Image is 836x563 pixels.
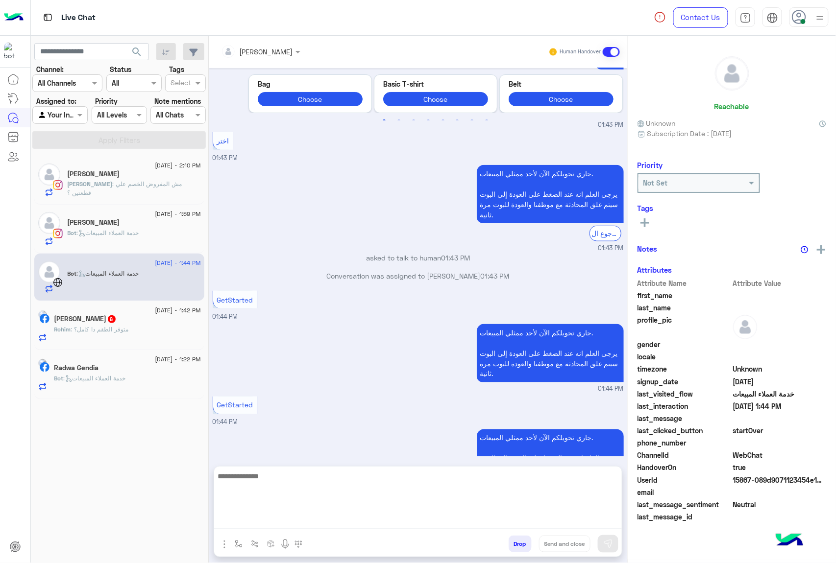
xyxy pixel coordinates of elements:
button: search [125,43,149,64]
span: Bot [68,270,77,277]
span: 01:43 PM [598,120,624,130]
p: Conversation was assigned to [PERSON_NAME] [213,271,624,281]
button: Trigger scenario [247,536,263,552]
h6: Attributes [638,265,672,274]
div: Select [169,77,191,90]
span: null [733,413,827,423]
h5: Abdelwahab Sayed [68,218,120,227]
span: [DATE] - 1:44 PM [155,258,200,267]
span: [PERSON_NAME] [68,180,113,188]
img: select flow [235,540,243,548]
span: last_message [638,413,731,423]
button: Choose [258,92,363,106]
p: Bag [258,79,363,89]
span: [DATE] - 1:22 PM [155,355,200,364]
img: 713415422032625 [4,43,22,60]
h6: Reachable [714,102,749,111]
img: tab [42,11,54,23]
button: 7 of 4 [467,116,477,125]
span: ChannelId [638,450,731,460]
span: [DATE] - 1:42 PM [155,306,200,315]
span: 01:44 PM [598,385,624,394]
span: [DATE] - 2:10 PM [155,161,200,170]
span: phone_number [638,438,731,448]
label: Assigned to: [36,96,76,106]
p: Belt [509,79,614,89]
span: Unknown [733,364,827,374]
img: send attachment [219,539,230,550]
span: locale [638,352,731,362]
p: Basic T-shirt [383,79,488,89]
img: send message [603,539,613,549]
img: Trigger scenario [251,540,259,548]
img: make a call [295,540,302,548]
button: Apply Filters [32,131,206,149]
img: add [817,245,826,254]
button: Drop [509,536,532,552]
span: Attribute Name [638,278,731,288]
img: Facebook [40,314,49,324]
h5: Radwa Gendia [54,364,99,372]
span: خدمة العملاء المبيعات [733,389,827,399]
span: UserId [638,475,731,485]
p: 8/9/2025, 1:44 PM [477,429,624,488]
img: picture [38,359,47,368]
span: GetStarted [217,401,253,409]
label: Tags [169,64,184,74]
span: Rohim [54,326,71,333]
button: Choose [383,92,488,106]
a: tab [736,7,755,28]
span: 01:43 PM [481,272,510,280]
span: null [733,352,827,362]
img: defaultAdmin.png [733,315,758,339]
img: Instagram [53,180,63,190]
img: defaultAdmin.png [38,212,60,234]
p: Live Chat [61,11,96,24]
h6: Notes [638,244,658,253]
span: 01:44 PM [213,313,238,320]
span: signup_date [638,376,731,387]
p: 8/9/2025, 1:43 PM [477,165,624,223]
img: tab [767,12,778,23]
label: Status [110,64,131,74]
p: asked to talk to human [213,253,624,263]
img: defaultAdmin.png [715,57,749,90]
span: : خدمة العملاء المبيعات [77,229,139,236]
span: last_message_sentiment [638,499,731,510]
span: : خدمة العملاء المبيعات [64,375,126,382]
button: 2 of 4 [394,116,404,125]
button: select flow [231,536,247,552]
img: notes [801,246,809,254]
span: 15867-089d9071123454e140e4a166fd9499de [733,475,827,485]
span: GetStarted [217,296,253,304]
span: 01:43 PM [598,244,624,253]
span: Unknown [638,118,676,128]
span: 6 [108,315,116,323]
h6: Tags [638,204,826,212]
span: last_visited_flow [638,389,731,399]
span: true [733,462,827,472]
small: Human Handover [560,48,601,56]
img: tab [740,12,751,23]
p: 8/9/2025, 1:44 PM [477,324,624,382]
span: 01:43 PM [441,254,470,262]
span: null [733,339,827,350]
h5: Mahmoud Alsotohy [68,170,120,178]
button: 6 of 4 [453,116,463,125]
label: Priority [95,96,118,106]
img: defaultAdmin.png [38,261,60,283]
span: Bot [68,229,77,236]
span: اختر [217,137,229,145]
span: timezone [638,364,731,374]
button: create order [263,536,279,552]
label: Note mentions [154,96,201,106]
button: 1 of 4 [379,116,389,125]
span: 01:44 PM [213,419,238,426]
span: 01:43 PM [213,154,238,162]
button: Choose [509,92,614,106]
span: startOver [733,425,827,436]
span: last_name [638,303,731,313]
span: first_name [638,290,731,301]
button: 4 of 4 [423,116,433,125]
span: 1 [733,450,827,460]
